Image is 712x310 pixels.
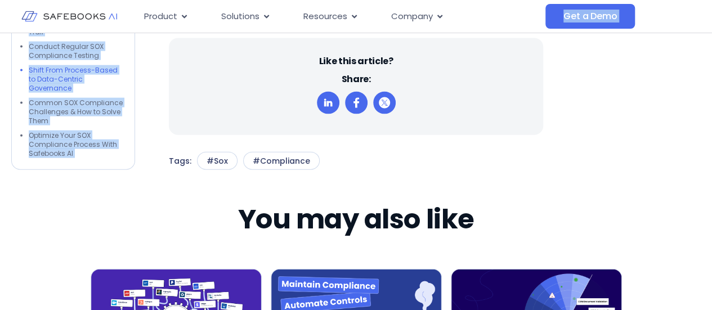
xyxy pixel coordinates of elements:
[319,55,393,68] h6: Like this article?
[169,152,191,170] p: Tags:
[341,73,370,86] h6: Share:
[29,42,123,60] li: Conduct Regular SOX Compliance Testing
[207,155,228,167] p: #Sox
[221,10,259,23] span: Solutions
[29,98,123,125] li: Common SOX Compliance Challenges & How to Solve Them
[29,66,123,93] li: Shift From Process-Based to Data-Centric Governance
[29,131,123,158] li: Optimize Your SOX Compliance Process With Safebooks AI
[391,10,433,23] span: Company
[303,10,347,23] span: Resources
[253,155,310,167] p: #Compliance
[135,6,545,28] nav: Menu
[144,10,177,23] span: Product
[545,4,635,29] a: Get a Demo
[238,204,474,235] h2: You may also like
[135,6,545,28] div: Menu Toggle
[563,11,617,22] span: Get a Demo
